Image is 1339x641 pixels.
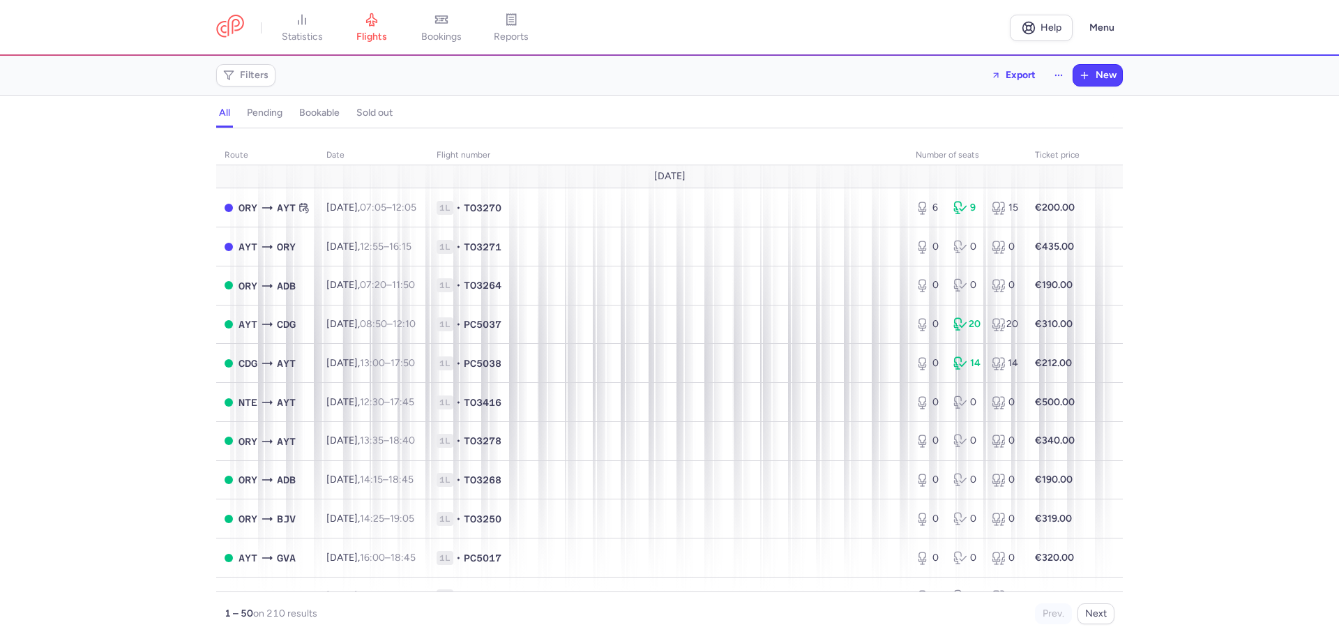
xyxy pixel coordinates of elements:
button: New [1073,65,1122,86]
div: 0 [953,512,980,526]
span: AYT [277,434,296,449]
span: 1L [437,317,453,331]
span: – [360,357,415,369]
strong: €455.00 [1035,590,1074,602]
strong: €320.00 [1035,552,1074,564]
div: 0 [916,589,942,603]
strong: €190.00 [1035,279,1073,291]
div: 0 [992,278,1018,292]
time: 18:35 [360,590,384,602]
span: CDG [239,356,257,371]
span: – [360,435,415,446]
span: [DATE], [326,552,416,564]
div: 0 [953,434,980,448]
span: – [360,590,416,602]
div: 0 [916,356,942,370]
span: ORY [239,511,257,527]
div: 0 [916,434,942,448]
span: 1L [437,589,453,603]
button: Next [1077,603,1114,624]
a: CitizenPlane red outlined logo [216,15,244,40]
div: 0 [916,473,942,487]
span: GVA [277,550,296,566]
a: bookings [407,13,476,43]
span: AYT [277,200,296,216]
span: CDG [277,317,296,332]
span: • [456,551,461,565]
div: 0 [992,395,1018,409]
span: ORY [239,278,257,294]
time: 22:20 [390,590,416,602]
span: • [456,201,461,215]
span: PC5037 [464,317,501,331]
time: 07:20 [360,279,386,291]
div: 0 [953,551,980,565]
strong: €500.00 [1035,396,1075,408]
span: – [360,396,414,408]
a: flights [337,13,407,43]
th: date [318,145,428,166]
span: NTE [277,589,296,605]
time: 11:50 [392,279,415,291]
div: 0 [992,589,1018,603]
a: Help [1010,15,1073,41]
strong: €310.00 [1035,318,1073,330]
span: statistics [282,31,323,43]
span: on 210 results [253,608,317,619]
span: [DATE], [326,474,414,485]
span: AYT [239,589,257,605]
span: TO3416 [464,395,501,409]
span: TO3268 [464,473,501,487]
div: 0 [953,278,980,292]
strong: €340.00 [1035,435,1075,446]
span: – [360,552,416,564]
time: 19:05 [390,513,414,525]
time: 07:05 [360,202,386,213]
button: Export [982,64,1045,86]
span: PC5038 [464,356,501,370]
a: reports [476,13,546,43]
div: 0 [916,551,942,565]
span: AYT [277,356,296,371]
span: • [456,434,461,448]
span: AYT [277,395,296,410]
span: TO3417 [464,589,501,603]
span: • [456,317,461,331]
div: 6 [916,201,942,215]
span: TO3250 [464,512,501,526]
span: • [456,395,461,409]
span: [DATE], [326,590,416,602]
button: Menu [1081,15,1123,41]
button: Filters [217,65,275,86]
div: 0 [953,395,980,409]
span: [DATE], [326,396,414,408]
span: Filters [240,70,268,81]
span: ADB [277,472,296,488]
span: • [456,278,461,292]
div: 0 [992,551,1018,565]
time: 17:45 [390,396,414,408]
div: 0 [953,240,980,254]
span: TO3278 [464,434,501,448]
span: reports [494,31,529,43]
h4: bookable [299,107,340,119]
strong: 1 – 50 [225,608,253,619]
span: ADB [277,278,296,294]
span: Help [1041,22,1061,33]
span: • [456,356,461,370]
span: 1L [437,356,453,370]
span: ORY [239,200,257,216]
h4: sold out [356,107,393,119]
span: 1L [437,551,453,565]
th: route [216,145,318,166]
div: 0 [916,317,942,331]
span: – [360,318,416,330]
span: TO3271 [464,240,501,254]
span: AYT [239,317,257,332]
time: 17:50 [391,357,415,369]
span: 1L [437,473,453,487]
time: 14:15 [360,474,383,485]
span: • [456,589,461,603]
span: 1L [437,201,453,215]
span: [DATE] [654,171,686,182]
